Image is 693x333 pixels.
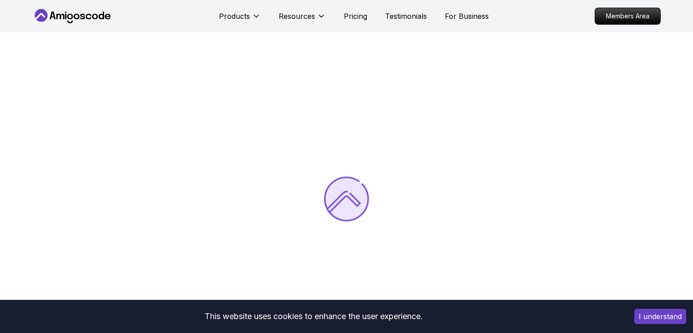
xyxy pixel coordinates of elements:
[595,8,660,24] p: Members Area
[279,11,326,29] button: Resources
[385,11,427,22] a: Testimonials
[344,11,367,22] a: Pricing
[634,309,686,324] button: Accept cookies
[7,307,621,326] div: This website uses cookies to enhance the user experience.
[279,11,315,22] p: Resources
[219,11,250,22] p: Products
[445,11,489,22] a: For Business
[595,8,661,25] a: Members Area
[219,11,261,29] button: Products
